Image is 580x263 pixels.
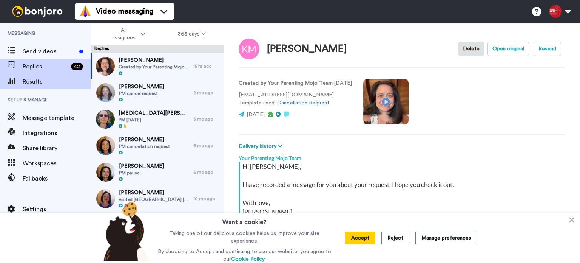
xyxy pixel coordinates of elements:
[162,27,222,41] button: 365 days
[108,26,139,42] span: All assignees
[242,162,563,216] div: Hi [PERSON_NAME], I have recorded a message for you about your request. I hope you check it out. ...
[239,142,285,151] button: Delivery history
[91,212,224,238] a: [PERSON_NAME]PM 201910 mo ago
[231,257,265,262] a: Cookie Policy
[79,5,91,17] img: vm-color.svg
[247,112,265,117] span: [DATE]
[9,6,66,17] img: bj-logo-header-white.svg
[415,232,477,244] button: Manage preferences
[193,169,220,175] div: 6 mo ago
[91,132,224,159] a: [PERSON_NAME]PM cancellation request6 mo ago
[239,91,352,107] p: [EMAIL_ADDRESS][DOMAIN_NAME] Template used:
[119,162,164,170] span: [PERSON_NAME]
[96,83,115,102] img: 711b6422-1583-4927-bad9-d0f3487ede93-thumb.jpg
[91,159,224,185] a: [PERSON_NAME]PM pause6 mo ago
[91,185,224,212] a: [PERSON_NAME]visited [GEOGRAPHIC_DATA] [DATE]10 mo ago
[222,213,267,227] h3: Want a cookie?
[119,143,170,149] span: PM cancellation request
[23,144,91,153] span: Share library
[239,39,259,59] img: Image of Kim McCall
[92,23,162,45] button: All assignees
[119,117,190,123] span: PM [DATE]
[119,189,190,196] span: [PERSON_NAME]
[96,57,115,76] img: 6fec9eaa-8d2d-4908-bda5-566f97caeb4a-thumb.jpg
[119,56,190,64] span: [PERSON_NAME]
[119,64,190,70] span: Created by Your Parenting Mojo Team
[23,47,76,56] span: Send videos
[193,90,220,96] div: 2 mo ago
[23,174,91,183] span: Fallbacks
[91,79,224,106] a: [PERSON_NAME]PM cancel request2 mo ago
[23,159,91,168] span: Workspaces
[97,201,153,261] img: bear-with-cookie.png
[91,45,224,53] div: Replies
[267,44,347,54] div: [PERSON_NAME]
[23,77,91,86] span: Results
[71,63,83,70] div: 42
[119,196,190,202] span: visited [GEOGRAPHIC_DATA] [DATE]
[96,110,115,129] img: 7d8cd6b8-7d4b-4a44-8514-45a831c7da44-thumb.jpg
[458,42,484,56] button: Delete
[119,109,190,117] span: [MEDICAL_DATA][PERSON_NAME]
[96,163,115,182] img: 98796a98-c2a6-4dde-9ea4-c3b96a8c7f93-thumb.jpg
[156,230,333,245] p: Taking one of our delicious cookies helps us improve your site experience.
[23,205,91,214] span: Settings
[23,114,91,123] span: Message template
[239,79,352,87] p: : [DATE]
[193,116,220,122] div: 3 mo ago
[119,136,170,143] span: [PERSON_NAME]
[156,248,333,263] p: By choosing to Accept and continuing to use our website, you agree to our .
[96,136,115,155] img: ea1636cf-0f16-4676-9bcf-221e548ce8cd-thumb.jpg
[91,53,224,79] a: [PERSON_NAME]Created by Your Parenting Mojo Team15 hr ago
[119,83,164,90] span: [PERSON_NAME]
[96,6,153,17] span: Video messaging
[91,106,224,132] a: [MEDICAL_DATA][PERSON_NAME]PM [DATE]3 mo ago
[239,81,333,86] strong: Created by Your Parenting Mojo Team
[23,62,68,71] span: Replies
[23,129,91,138] span: Integrations
[345,232,375,244] button: Accept
[239,151,565,162] div: Your Parenting Mojo Team
[487,42,529,56] button: Open original
[193,196,220,202] div: 10 mo ago
[277,100,329,106] a: Cancellation Request
[119,90,164,96] span: PM cancel request
[96,189,115,208] img: 726e284f-c93e-40a3-a8c6-20f58fc0c7e9-thumb.jpg
[193,63,220,69] div: 15 hr ago
[381,232,409,244] button: Reject
[193,143,220,149] div: 6 mo ago
[119,170,164,176] span: PM pause
[534,42,561,56] button: Resend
